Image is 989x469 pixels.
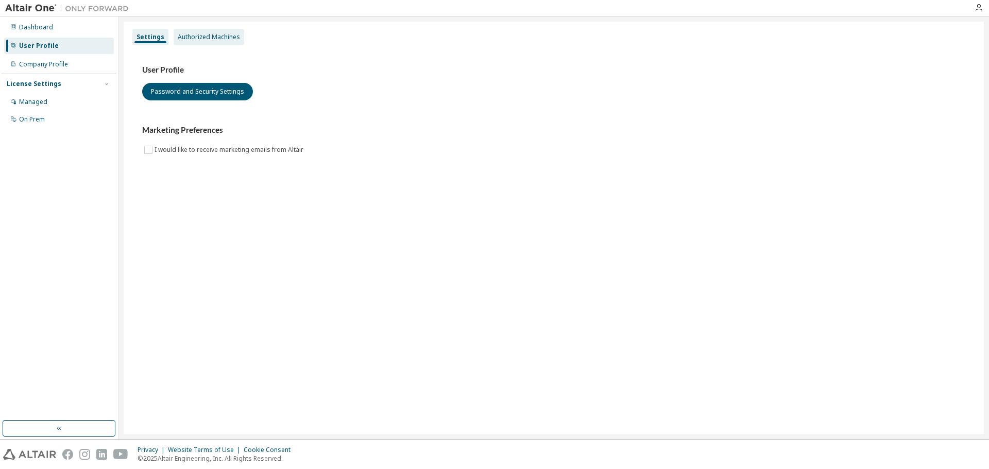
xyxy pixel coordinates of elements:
button: Password and Security Settings [142,83,253,100]
div: Cookie Consent [244,446,297,454]
div: Managed [19,98,47,106]
div: Dashboard [19,23,53,31]
div: Settings [137,33,164,41]
div: Company Profile [19,60,68,68]
div: License Settings [7,80,61,88]
div: Privacy [138,446,168,454]
img: altair_logo.svg [3,449,56,460]
img: Altair One [5,3,134,13]
h3: Marketing Preferences [142,125,965,135]
div: User Profile [19,42,59,50]
div: Website Terms of Use [168,446,244,454]
img: linkedin.svg [96,449,107,460]
h3: User Profile [142,65,965,75]
p: © 2025 Altair Engineering, Inc. All Rights Reserved. [138,454,297,463]
img: youtube.svg [113,449,128,460]
img: instagram.svg [79,449,90,460]
img: facebook.svg [62,449,73,460]
label: I would like to receive marketing emails from Altair [155,144,305,156]
div: Authorized Machines [178,33,240,41]
div: On Prem [19,115,45,124]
